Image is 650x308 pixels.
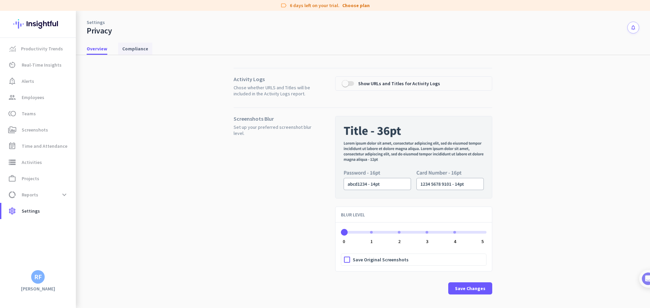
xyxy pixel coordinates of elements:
a: notification_importantAlerts [1,73,76,89]
i: work_outline [8,174,16,183]
i: group [8,93,16,101]
i: storage [8,158,16,166]
span: ngx-slider [341,229,348,236]
span: Set up your preferred screenshot blur level. [234,124,315,136]
span: Employees [22,93,44,101]
a: tollTeams [1,105,76,122]
span: Save Original Screenshots [353,256,409,263]
a: groupEmployees [1,89,76,105]
span: Projects [22,174,39,183]
button: Save Changes [448,282,492,294]
i: perm_media [8,126,16,134]
img: Insightful logo [13,11,63,37]
button: notifications [627,22,639,33]
span: Save Changes [455,285,485,292]
span: Time and Attendance [22,142,67,150]
i: toll [8,110,16,118]
div: 4 [454,239,456,244]
p: Activity Logs [234,76,315,82]
div: 0 [343,239,345,244]
span: Chose whether URLS and Titles will be included in the Activity Logs report. [234,85,315,97]
span: Screenshots [22,126,48,134]
span: Productivity Trends [21,45,63,53]
p: Screenshots Blur [234,116,315,121]
a: menu-itemProductivity Trends [1,41,76,57]
i: notification_important [8,77,16,85]
a: event_noteTime and Attendance [1,138,76,154]
span: Settings [22,207,40,215]
span: Teams [22,110,36,118]
span: Real-Time Insights [22,61,62,69]
a: av_timerReal-Time Insights [1,57,76,73]
a: work_outlineProjects [1,170,76,187]
span: Reports [22,191,38,199]
i: event_note [8,142,16,150]
ngx-slider: ngx-slider [341,231,486,232]
i: av_timer [8,61,16,69]
div: 2 [398,239,400,244]
img: menu-item [9,46,16,52]
button: expand_more [58,189,70,201]
div: RF [34,274,42,280]
a: settingsSettings [1,203,76,219]
div: 5 [481,239,484,244]
a: storageActivities [1,154,76,170]
a: perm_mediaScreenshots [1,122,76,138]
a: Settings [87,19,105,26]
span: Activities [22,158,42,166]
div: Privacy [87,26,112,36]
div: 3 [426,239,428,244]
span: Compliance [122,45,148,52]
span: Overview [87,45,107,52]
i: settings [8,207,16,215]
span: Alerts [22,77,34,85]
div: BLUR LEVEL [335,207,492,222]
i: notifications [630,25,636,30]
a: data_usageReportsexpand_more [1,187,76,203]
img: blur placeholder [335,116,492,198]
span: Show URLs and Titles for Activity Logs [358,80,440,87]
i: data_usage [8,191,16,199]
div: 1 [370,239,373,244]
